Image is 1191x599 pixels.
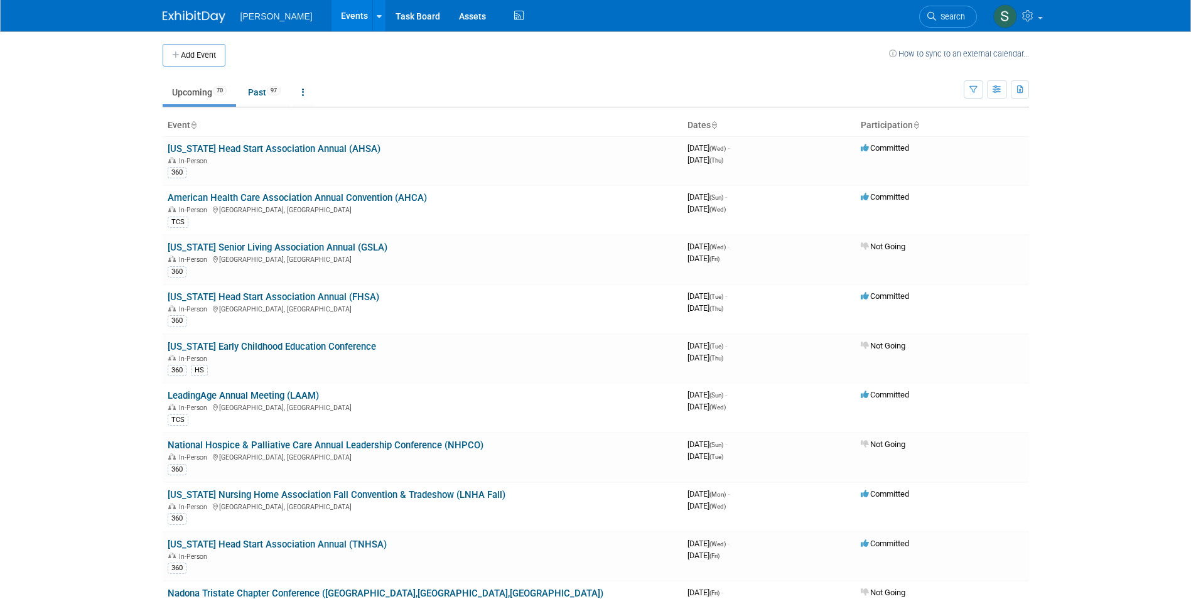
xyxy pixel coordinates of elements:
[725,390,727,399] span: -
[168,440,483,451] a: National Hospice & Palliative Care Annual Leadership Conference (NHPCO)
[179,256,211,264] span: In-Person
[861,489,909,499] span: Committed
[168,254,677,264] div: [GEOGRAPHIC_DATA], [GEOGRAPHIC_DATA]
[709,293,723,300] span: (Tue)
[240,11,313,21] span: [PERSON_NAME]
[168,217,188,228] div: TCS
[190,120,197,130] a: Sort by Event Name
[709,541,726,548] span: (Wed)
[163,80,236,104] a: Upcoming70
[213,86,227,95] span: 70
[682,115,856,136] th: Dates
[919,6,977,28] a: Search
[687,291,727,301] span: [DATE]
[168,167,186,178] div: 360
[687,143,730,153] span: [DATE]
[168,404,176,410] img: In-Person Event
[728,143,730,153] span: -
[168,588,603,599] a: Nadona Tristate Chapter Conference ([GEOGRAPHIC_DATA],[GEOGRAPHIC_DATA],[GEOGRAPHIC_DATA])
[709,244,726,251] span: (Wed)
[721,588,723,597] span: -
[168,341,376,352] a: [US_STATE] Early Childhood Education Conference
[191,365,208,376] div: HS
[687,254,719,263] span: [DATE]
[168,453,176,460] img: In-Person Event
[725,291,727,301] span: -
[687,501,726,510] span: [DATE]
[709,145,726,152] span: (Wed)
[709,441,723,448] span: (Sun)
[168,414,188,426] div: TCS
[913,120,919,130] a: Sort by Participation Type
[168,464,186,475] div: 360
[709,256,719,262] span: (Fri)
[168,157,176,163] img: In-Person Event
[936,12,965,21] span: Search
[709,553,719,559] span: (Fri)
[856,115,1029,136] th: Participation
[168,143,380,154] a: [US_STATE] Head Start Association Annual (AHSA)
[728,539,730,548] span: -
[993,4,1017,28] img: Samia Goodwyn
[163,44,225,67] button: Add Event
[861,192,909,202] span: Committed
[168,390,319,401] a: LeadingAge Annual Meeting (LAAM)
[168,553,176,559] img: In-Person Event
[861,291,909,301] span: Committed
[687,303,723,313] span: [DATE]
[728,489,730,499] span: -
[179,503,211,511] span: In-Person
[709,590,719,596] span: (Fri)
[168,242,387,253] a: [US_STATE] Senior Living Association Annual (GSLA)
[687,440,727,449] span: [DATE]
[709,194,723,201] span: (Sun)
[687,451,723,461] span: [DATE]
[687,551,719,560] span: [DATE]
[179,157,211,165] span: In-Person
[709,453,723,460] span: (Tue)
[267,86,281,95] span: 97
[861,539,909,548] span: Committed
[687,402,726,411] span: [DATE]
[687,192,727,202] span: [DATE]
[163,11,225,23] img: ExhibitDay
[168,489,505,500] a: [US_STATE] Nursing Home Association Fall Convention & Tradeshow (LNHA Fall)
[239,80,290,104] a: Past97
[168,503,176,509] img: In-Person Event
[168,266,186,278] div: 360
[168,563,186,574] div: 360
[861,440,905,449] span: Not Going
[687,539,730,548] span: [DATE]
[889,49,1029,58] a: How to sync to an external calendar...
[687,155,723,165] span: [DATE]
[687,390,727,399] span: [DATE]
[861,588,905,597] span: Not Going
[861,242,905,251] span: Not Going
[725,440,727,449] span: -
[168,256,176,262] img: In-Person Event
[179,453,211,461] span: In-Person
[725,192,727,202] span: -
[168,355,176,361] img: In-Person Event
[861,390,909,399] span: Committed
[168,539,387,550] a: [US_STATE] Head Start Association Annual (TNHSA)
[168,315,186,326] div: 360
[687,204,726,213] span: [DATE]
[168,451,677,461] div: [GEOGRAPHIC_DATA], [GEOGRAPHIC_DATA]
[168,402,677,412] div: [GEOGRAPHIC_DATA], [GEOGRAPHIC_DATA]
[709,503,726,510] span: (Wed)
[709,206,726,213] span: (Wed)
[168,501,677,511] div: [GEOGRAPHIC_DATA], [GEOGRAPHIC_DATA]
[179,404,211,412] span: In-Person
[179,553,211,561] span: In-Person
[725,341,727,350] span: -
[709,392,723,399] span: (Sun)
[861,143,909,153] span: Committed
[168,192,427,203] a: American Health Care Association Annual Convention (AHCA)
[168,365,186,376] div: 360
[728,242,730,251] span: -
[168,206,176,212] img: In-Person Event
[687,353,723,362] span: [DATE]
[709,305,723,312] span: (Thu)
[709,491,726,498] span: (Mon)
